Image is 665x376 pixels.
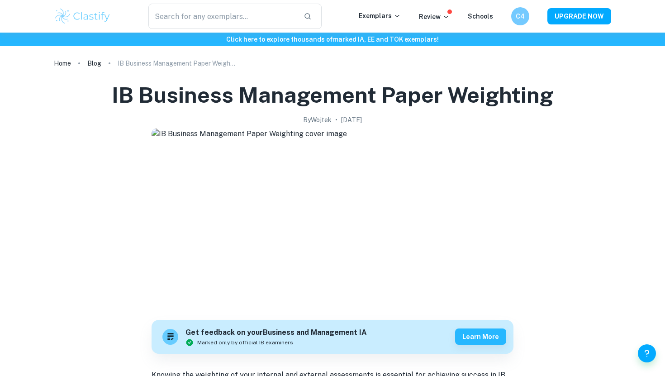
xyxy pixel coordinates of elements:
button: C4 [511,7,529,25]
button: UPGRADE NOW [547,8,611,24]
p: IB Business Management Paper Weighting [118,58,235,68]
h1: IB Business Management Paper Weighting [112,81,553,109]
button: Learn more [455,328,506,345]
a: Home [54,57,71,70]
h2: [DATE] [341,115,362,125]
button: Help and Feedback [638,344,656,362]
a: Schools [468,13,493,20]
h6: Get feedback on your Business and Management IA [185,327,367,338]
h6: C4 [515,11,526,21]
a: Blog [87,57,101,70]
img: Clastify logo [54,7,111,25]
p: Review [419,12,450,22]
input: Search for any exemplars... [148,4,296,29]
h6: Click here to explore thousands of marked IA, EE and TOK exemplars ! [2,34,663,44]
span: Marked only by official IB examiners [197,338,293,347]
a: Get feedback on yourBusiness and Management IAMarked only by official IB examinersLearn more [152,320,513,354]
p: Exemplars [359,11,401,21]
h2: By Wojtek [303,115,332,125]
img: IB Business Management Paper Weighting cover image [152,129,513,309]
p: • [335,115,337,125]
